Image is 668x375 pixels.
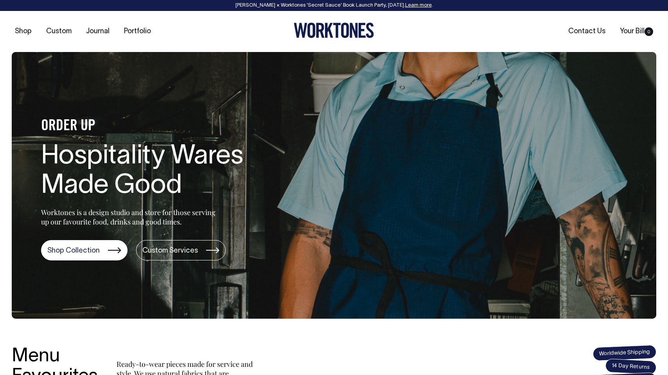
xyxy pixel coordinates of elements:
span: 0 [645,27,653,36]
div: [PERSON_NAME] × Worktones ‘Secret Sauce’ Book Launch Party, [DATE]. . [8,3,660,8]
a: Contact Us [565,25,609,38]
p: Worktones is a design studio and store for those serving up our favourite food, drinks and good t... [41,208,219,226]
span: 14 Day Returns [605,359,657,375]
a: Shop Collection [41,240,127,260]
a: Journal [83,25,113,38]
a: Your Bill0 [617,25,656,38]
a: Learn more [405,3,432,8]
a: Shop [12,25,35,38]
a: Custom [43,25,75,38]
span: Worldwide Shipping [593,345,656,361]
h1: Hospitality Wares Made Good [41,142,291,201]
a: Custom Services [136,240,226,260]
h4: ORDER UP [41,118,291,135]
a: Portfolio [121,25,154,38]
